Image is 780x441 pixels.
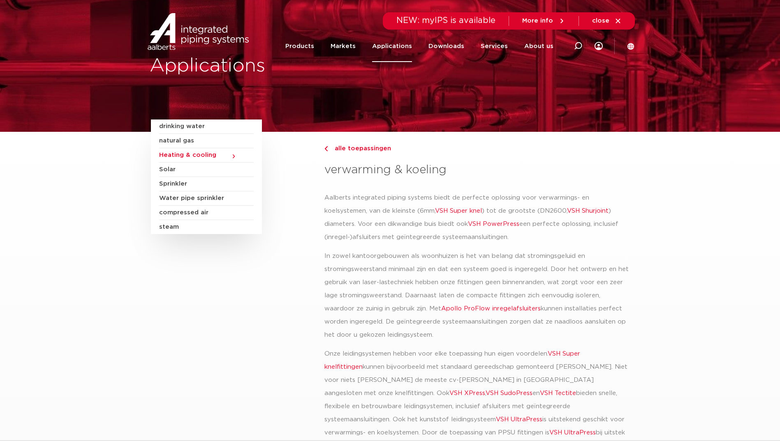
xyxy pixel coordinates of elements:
a: VSH UltraPress [496,416,542,423]
a: VSH SudoPress [486,390,532,396]
a: Solar [159,163,254,177]
img: chevron-right.svg [324,146,328,152]
span: alle toepassingen [330,145,391,152]
a: Sprinkler [159,177,254,191]
a: VSH UltraPress [549,430,596,436]
span: close [592,18,609,24]
span: More info [522,18,553,24]
font: About us [524,43,553,49]
p: Aalberts integrated piping systems biedt de perfecte oplossing voor verwarmings- en koelsystemen,... [324,191,629,244]
a: steam [159,220,254,234]
h1: Applications [150,53,386,79]
a: Markets [331,30,356,62]
a: VSH Tectite [540,390,576,396]
a: Apollo ProFlow inregelafsluiters [441,305,541,312]
p: In zowel kantoorgebouwen als woonhuizen is het van belang dat stromingsgeluid en stromingsweersta... [324,250,629,342]
a: Water pipe sprinkler [159,191,254,206]
a: Products [285,30,314,62]
span: NEW: myIPS is available [396,16,495,25]
a: Heating & cooling [159,148,254,163]
a: VSH Super knel [435,208,482,214]
a: natural gas [159,134,254,148]
a: VSH PowerPress [468,221,519,227]
font: Services [481,43,508,49]
a: Applications [372,30,412,62]
a: drinking water [159,119,254,134]
nav: Menu [285,30,553,62]
a: close [592,17,622,25]
a: VSH Shurjoint [567,208,609,214]
a: More info [522,17,565,25]
a: alle toepassingen [324,144,629,154]
font: Downloads [428,43,464,49]
h3: verwarming & koeling [324,162,629,178]
a: VSH XPress [449,390,485,396]
a: compressed air [159,206,254,220]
